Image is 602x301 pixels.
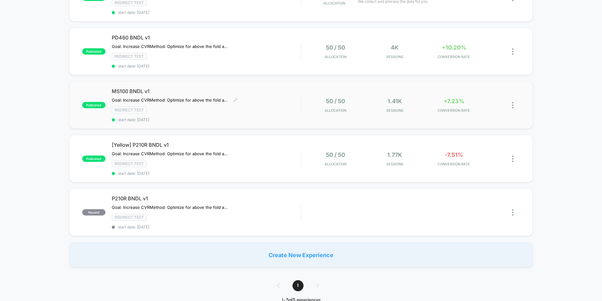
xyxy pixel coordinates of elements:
[445,151,463,158] span: -7.51%
[112,64,301,68] span: start date: [DATE]
[292,280,304,291] span: 1
[325,162,346,166] span: Allocation
[112,171,301,176] span: start date: [DATE]
[233,162,249,168] div: Duration
[112,205,229,210] span: Goal: Increase CVRMethod: Optimize for above the fold actions. Reduces customer frictions and all...
[112,44,229,49] span: Goal: Increase CVRMethod: Optimize for above the fold actions. Reduces customer frictions and all...
[112,97,229,103] span: Goal: Increase CVRMethod: Optimize for above the fold actions. Reduces customer frictions and all...
[444,98,464,104] span: +7.23%
[3,160,13,170] button: Play, NEW DEMO 2025-VEED.mp4
[391,44,399,51] span: 4k
[326,44,345,51] span: 50 / 50
[388,98,402,104] span: 1.41k
[112,214,147,221] span: Redirect Test
[323,1,345,5] span: Allocation
[82,102,105,108] span: published
[512,102,514,109] img: close
[112,53,147,60] span: Redirect Test
[367,162,423,166] span: Sessions
[262,162,281,168] input: Volume
[326,98,345,104] span: 50 / 50
[69,242,533,268] div: Create New Experience
[82,209,105,215] span: paused
[112,10,301,15] span: start date: [DATE]
[112,151,229,156] span: Goal: Increase CVRMethod: Optimize for above the fold actions. Reduces customer frictions and all...
[112,117,301,122] span: start date: [DATE]
[146,79,161,94] button: Play, NEW DEMO 2025-VEED.mp4
[112,225,301,229] span: start date: [DATE]
[112,142,301,148] span: [Yellow] P210R BNDL v1
[512,48,514,55] img: close
[325,108,346,113] span: Allocation
[426,108,482,113] span: CONVERSION RATE
[112,34,301,41] span: PD460 BNDL v1
[325,55,346,59] span: Allocation
[387,151,402,158] span: 1.77k
[112,106,147,114] span: Redirect Test
[5,151,304,157] input: Seek
[512,156,514,162] img: close
[367,108,423,113] span: Sessions
[326,151,345,158] span: 50 / 50
[112,160,147,167] span: Redirect Test
[367,55,423,59] span: Sessions
[442,44,466,51] span: +10.20%
[112,195,301,202] span: P210R BNDL v1
[426,55,482,59] span: CONVERSION RATE
[82,48,105,55] span: published
[426,162,482,166] span: CONVERSION RATE
[217,162,232,168] div: Current time
[112,88,301,94] span: MS100 BNDL v1
[82,156,105,162] span: published
[512,209,514,216] img: close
